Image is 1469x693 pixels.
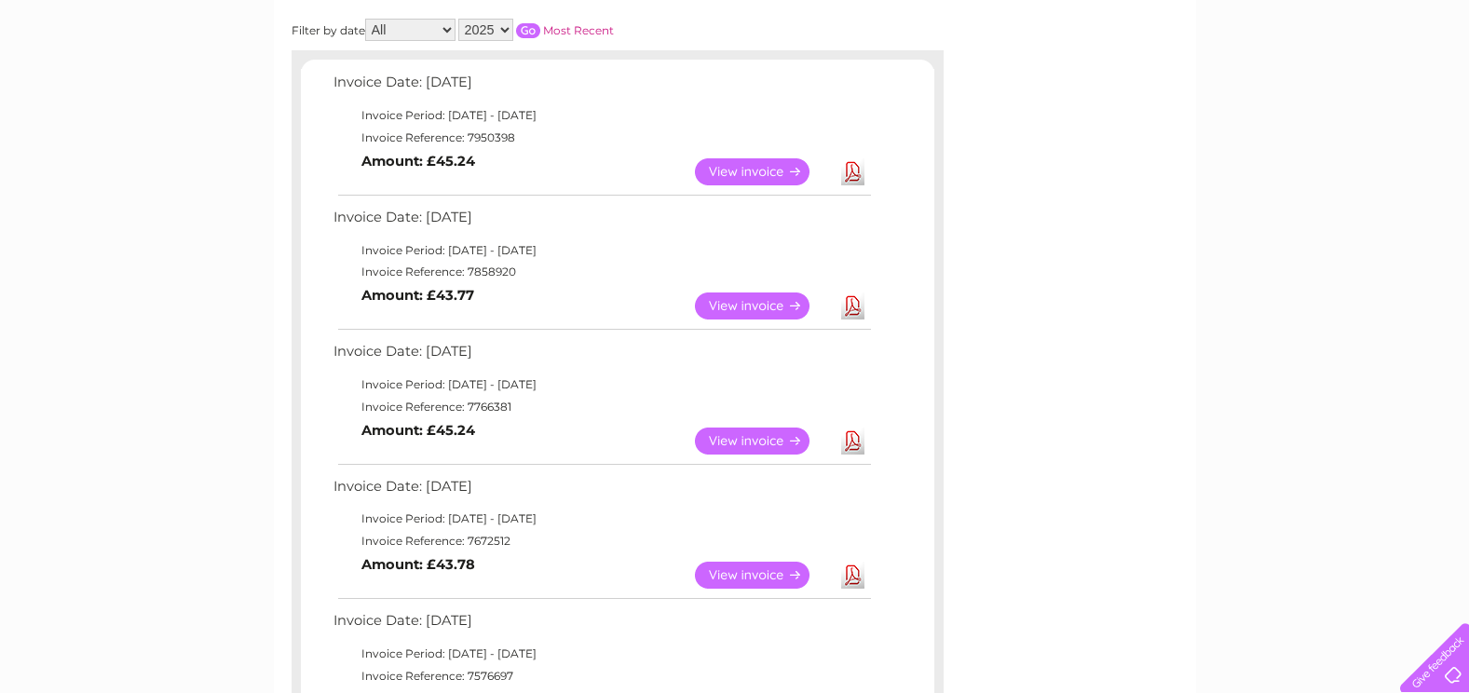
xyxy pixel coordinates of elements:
[1118,9,1246,33] a: 0333 014 3131
[329,339,874,374] td: Invoice Date: [DATE]
[329,205,874,239] td: Invoice Date: [DATE]
[1408,79,1451,93] a: Log out
[329,474,874,509] td: Invoice Date: [DATE]
[361,287,474,304] b: Amount: £43.77
[543,23,614,37] a: Most Recent
[329,127,874,149] td: Invoice Reference: 7950398
[361,422,475,439] b: Amount: £45.24
[329,608,874,643] td: Invoice Date: [DATE]
[361,153,475,170] b: Amount: £45.24
[1345,79,1391,93] a: Contact
[1141,79,1177,93] a: Water
[841,562,864,589] a: Download
[51,48,146,105] img: logo.png
[361,556,475,573] b: Amount: £43.78
[695,428,832,455] a: View
[841,158,864,185] a: Download
[292,19,781,41] div: Filter by date
[329,530,874,552] td: Invoice Reference: 7672512
[329,508,874,530] td: Invoice Period: [DATE] - [DATE]
[329,374,874,396] td: Invoice Period: [DATE] - [DATE]
[695,292,832,319] a: View
[841,292,864,319] a: Download
[1240,79,1296,93] a: Telecoms
[329,70,874,104] td: Invoice Date: [DATE]
[695,158,832,185] a: View
[329,396,874,418] td: Invoice Reference: 7766381
[1188,79,1229,93] a: Energy
[329,643,874,665] td: Invoice Period: [DATE] - [DATE]
[329,665,874,687] td: Invoice Reference: 7576697
[329,104,874,127] td: Invoice Period: [DATE] - [DATE]
[1307,79,1334,93] a: Blog
[841,428,864,455] a: Download
[695,562,832,589] a: View
[329,261,874,283] td: Invoice Reference: 7858920
[295,10,1176,90] div: Clear Business is a trading name of Verastar Limited (registered in [GEOGRAPHIC_DATA] No. 3667643...
[329,239,874,262] td: Invoice Period: [DATE] - [DATE]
